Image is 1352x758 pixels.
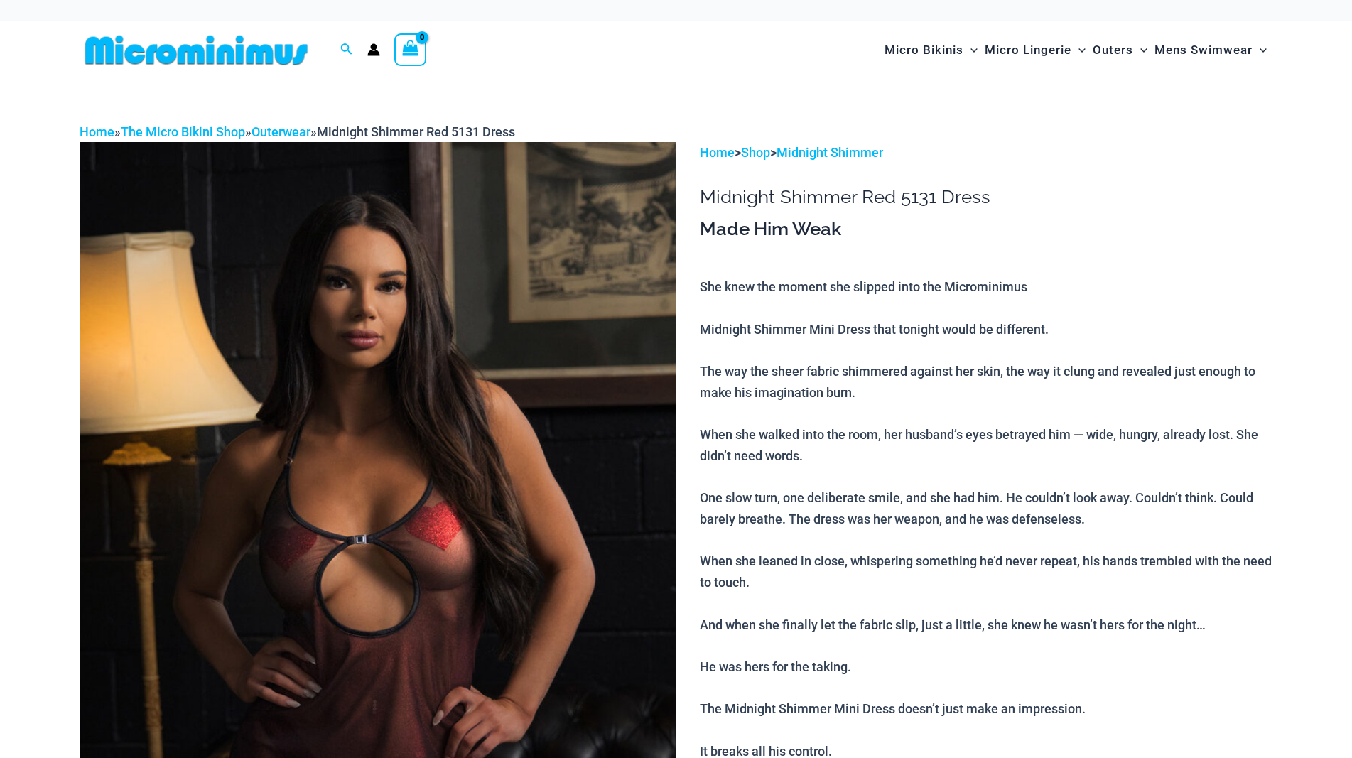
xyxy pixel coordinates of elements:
[1253,32,1267,68] span: Menu Toggle
[879,26,1273,74] nav: Site Navigation
[121,124,245,139] a: The Micro Bikini Shop
[367,43,380,56] a: Account icon link
[1151,28,1270,72] a: Mens SwimwearMenu ToggleMenu Toggle
[981,28,1089,72] a: Micro LingerieMenu ToggleMenu Toggle
[1093,32,1133,68] span: Outers
[317,124,515,139] span: Midnight Shimmer Red 5131 Dress
[80,34,313,66] img: MM SHOP LOGO FLAT
[881,28,981,72] a: Micro BikinisMenu ToggleMenu Toggle
[985,32,1071,68] span: Micro Lingerie
[1133,32,1147,68] span: Menu Toggle
[1071,32,1086,68] span: Menu Toggle
[777,145,883,160] a: Midnight Shimmer
[963,32,978,68] span: Menu Toggle
[340,41,353,59] a: Search icon link
[700,186,1272,208] h1: Midnight Shimmer Red 5131 Dress
[80,124,515,139] span: » » »
[394,33,427,66] a: View Shopping Cart, empty
[885,32,963,68] span: Micro Bikinis
[1154,32,1253,68] span: Mens Swimwear
[741,145,770,160] a: Shop
[1089,28,1151,72] a: OutersMenu ToggleMenu Toggle
[80,124,114,139] a: Home
[700,142,1272,163] p: > >
[252,124,310,139] a: Outerwear
[700,145,735,160] a: Home
[700,217,1272,242] h3: Made Him Weak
